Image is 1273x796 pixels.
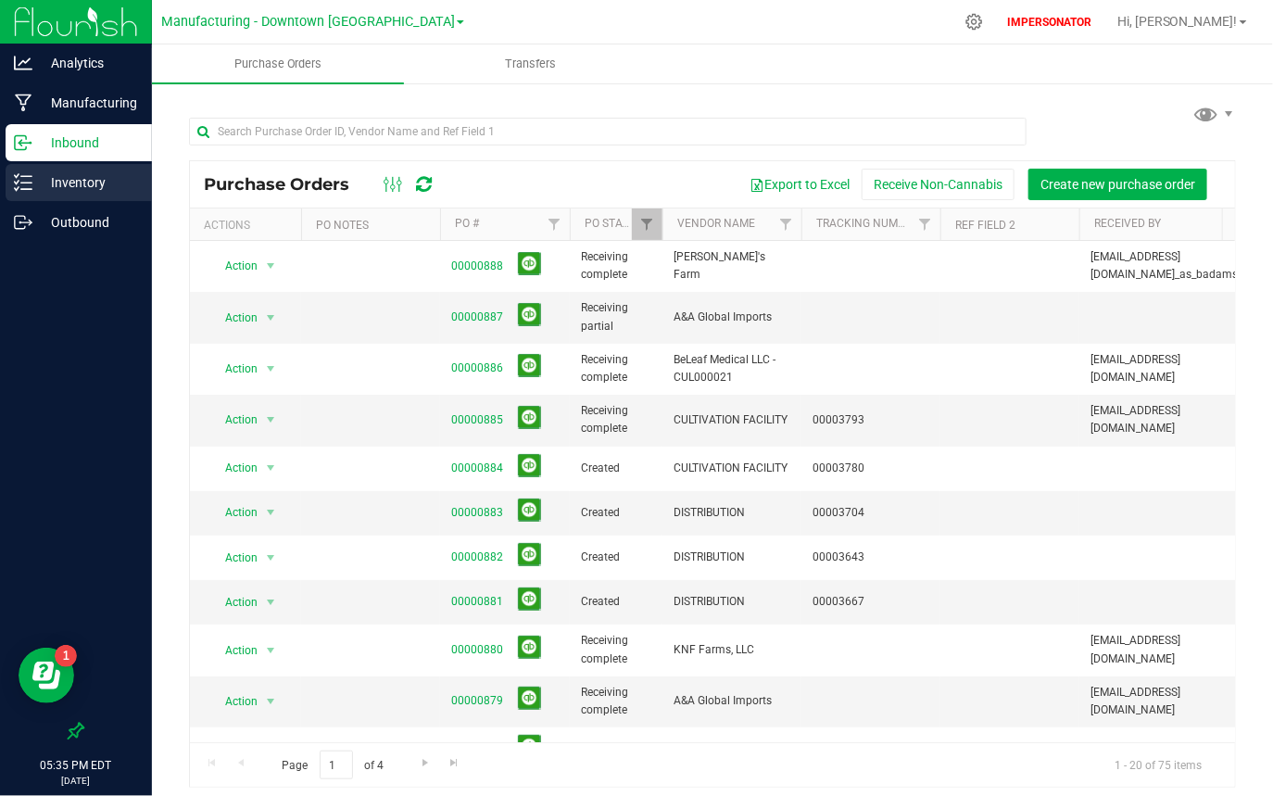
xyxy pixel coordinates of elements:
[55,645,77,667] iframe: Resource center unread badge
[152,44,404,83] a: Purchase Orders
[14,173,32,192] inline-svg: Inventory
[1216,208,1246,240] a: Filter
[1000,14,1099,31] p: IMPERSONATOR
[208,407,258,433] span: Action
[32,211,144,234] p: Outbound
[910,208,940,240] a: Filter
[581,248,651,284] span: Receiving complete
[208,737,258,763] span: Action
[1094,217,1161,230] a: Received By
[451,413,503,426] a: 00000885
[771,208,801,240] a: Filter
[581,684,651,719] span: Receiving complete
[208,499,258,525] span: Action
[1090,402,1235,437] span: [EMAIL_ADDRESS][DOMAIN_NAME]
[208,638,258,663] span: Action
[32,52,144,74] p: Analytics
[208,356,258,382] span: Action
[581,740,651,758] span: Created
[674,549,790,566] span: DISTRIBUTION
[259,356,283,382] span: select
[480,56,581,72] span: Transfers
[581,460,651,477] span: Created
[539,208,570,240] a: Filter
[674,692,790,710] span: A&A Global Imports
[259,689,283,714] span: select
[259,737,283,763] span: select
[813,504,929,522] span: 00003704
[963,13,986,31] div: Manage settings
[813,411,929,429] span: 00003793
[259,305,283,331] span: select
[581,351,651,386] span: Receiving complete
[32,132,144,154] p: Inbound
[674,460,790,477] span: CULTIVATION FACILITY
[585,217,642,230] a: PO Status
[862,169,1015,200] button: Receive Non-Cannabis
[208,455,258,481] span: Action
[674,740,790,758] span: CULTIVATION FACILITY
[1040,177,1195,192] span: Create new purchase order
[674,641,790,659] span: KNF Farms, LLC
[208,545,258,571] span: Action
[581,593,651,611] span: Created
[411,751,438,776] a: Go to the next page
[19,648,74,703] iframe: Resource center
[189,118,1027,145] input: Search Purchase Order ID, Vendor Name and Ref Field 1
[208,305,258,331] span: Action
[737,169,862,200] button: Export to Excel
[674,248,790,284] span: [PERSON_NAME]'s Farm
[632,208,662,240] a: Filter
[813,460,929,477] span: 00003780
[404,44,656,83] a: Transfers
[259,499,283,525] span: select
[14,133,32,152] inline-svg: Inbound
[674,593,790,611] span: DISTRIBUTION
[581,504,651,522] span: Created
[14,213,32,232] inline-svg: Outbound
[259,545,283,571] span: select
[451,550,503,563] a: 00000882
[813,549,929,566] span: 00003643
[674,351,790,386] span: BeLeaf Medical LLC - CUL000021
[816,217,917,230] a: Tracking Number
[451,361,503,374] a: 00000886
[451,259,503,272] a: 00000888
[8,774,144,788] p: [DATE]
[1117,14,1238,29] span: Hi, [PERSON_NAME]!
[8,757,144,774] p: 05:35 PM EDT
[455,217,479,230] a: PO #
[1090,684,1235,719] span: [EMAIL_ADDRESS][DOMAIN_NAME]
[581,549,651,566] span: Created
[316,219,369,232] a: PO Notes
[208,589,258,615] span: Action
[451,595,503,608] a: 00000881
[1100,751,1216,778] span: 1 - 20 of 75 items
[67,722,85,740] label: Pin the sidebar to full width on large screens
[581,402,651,437] span: Receiving complete
[32,171,144,194] p: Inventory
[259,253,283,279] span: select
[451,694,503,707] a: 00000879
[451,643,503,656] a: 00000880
[161,14,455,30] span: Manufacturing - Downtown [GEOGRAPHIC_DATA]
[259,589,283,615] span: select
[259,638,283,663] span: select
[259,455,283,481] span: select
[204,219,294,232] div: Actions
[674,309,790,326] span: A&A Global Imports
[955,219,1015,232] a: Ref Field 2
[451,506,503,519] a: 00000883
[674,411,790,429] span: CULTIVATION FACILITY
[813,593,929,611] span: 00003667
[32,92,144,114] p: Manufacturing
[677,217,755,230] a: Vendor Name
[451,310,503,323] a: 00000887
[208,689,258,714] span: Action
[208,253,258,279] span: Action
[1028,169,1207,200] button: Create new purchase order
[259,407,283,433] span: select
[1090,632,1235,667] span: [EMAIL_ADDRESS][DOMAIN_NAME]
[266,751,399,779] span: Page of 4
